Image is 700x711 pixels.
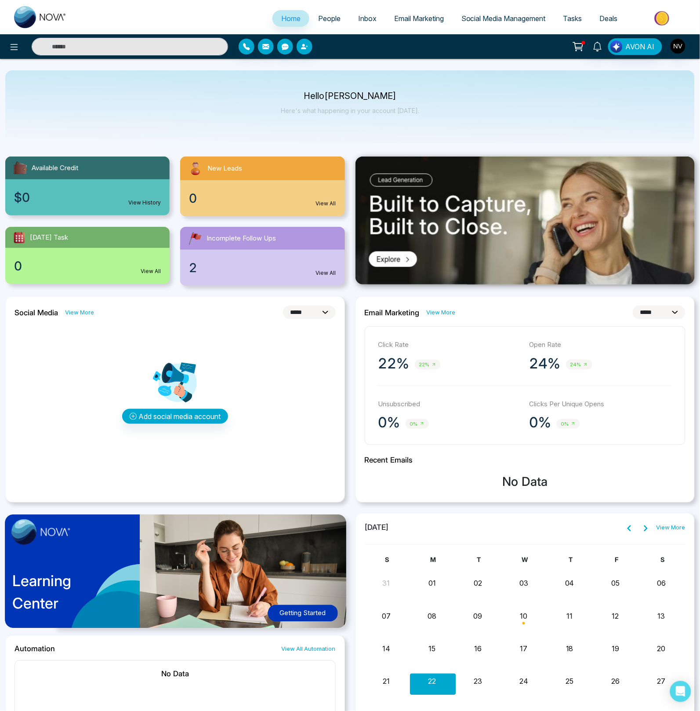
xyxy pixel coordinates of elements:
[563,14,582,23] span: Tasks
[207,164,242,174] span: New Leads
[189,259,197,277] span: 2
[378,414,400,431] p: 0%
[530,355,561,372] p: 24%
[378,399,521,409] p: Unsubscribed
[12,230,26,244] img: todayTask.svg
[557,419,580,429] span: 0%
[658,611,665,622] button: 13
[615,556,619,564] span: F
[631,8,695,28] img: Market-place.gif
[657,644,666,654] button: 20
[316,200,336,208] a: View All
[15,645,55,653] h2: Automation
[477,556,481,564] span: T
[566,360,592,370] span: 24%
[15,308,58,317] h2: Social Media
[14,257,22,275] span: 0
[175,227,350,286] a: Incomplete Follow Ups2View All
[32,163,78,173] span: Available Credit
[565,578,574,589] button: 04
[281,92,419,100] p: Hello [PERSON_NAME]
[141,267,161,275] a: View All
[355,157,695,284] img: .
[555,10,591,27] a: Tasks
[175,157,350,216] a: New Leads0View All
[530,414,551,431] p: 0%
[453,10,555,27] a: Social Media Management
[189,189,197,208] span: 0
[382,611,391,622] button: 07
[365,522,389,534] span: [DATE]
[318,14,341,23] span: People
[612,611,619,622] button: 12
[0,510,357,639] img: home-learning-center.png
[316,269,336,277] a: View All
[349,10,385,27] a: Inbox
[656,524,685,532] a: View More
[268,605,338,622] button: Getting Started
[474,676,482,687] button: 23
[378,340,521,350] p: Click Rate
[12,160,28,176] img: availableCredit.svg
[600,14,618,23] span: Deals
[522,556,528,564] span: W
[519,578,528,589] button: 03
[30,233,68,243] span: [DATE] Task
[378,355,410,372] p: 22%
[272,10,309,27] a: Home
[661,556,665,564] span: S
[383,578,390,589] button: 31
[461,14,546,23] span: Social Media Management
[282,645,336,653] a: View All Automation
[281,14,301,23] span: Home
[385,10,453,27] a: Email Marketing
[611,676,620,687] button: 26
[383,676,390,687] button: 21
[65,308,94,317] a: View More
[520,644,528,654] button: 17
[11,519,70,545] img: image
[128,199,161,207] a: View History
[566,676,574,687] button: 25
[207,233,276,244] span: Incomplete Follow Ups
[406,419,429,429] span: 0%
[385,556,389,564] span: S
[474,578,482,589] button: 02
[14,188,30,207] span: $0
[365,475,686,490] h3: No Data
[187,160,204,177] img: newLeads.svg
[365,456,686,464] h2: Recent Emails
[122,409,228,424] button: Add social media account
[530,340,672,350] p: Open Rate
[530,399,672,409] p: Clicks Per Unique Opens
[5,513,345,636] a: LearningCenterGetting Started
[281,107,419,114] p: Here's what happening in your account [DATE].
[474,611,482,622] button: 09
[474,644,482,654] button: 16
[14,6,67,28] img: Nova CRM Logo
[153,361,197,405] img: Analytics png
[394,14,444,23] span: Email Marketing
[657,676,666,687] button: 27
[566,644,573,654] button: 18
[519,676,528,687] button: 24
[671,39,685,54] img: User Avatar
[567,611,573,622] button: 11
[382,644,390,654] button: 14
[612,644,619,654] button: 19
[657,578,666,589] button: 06
[430,556,436,564] span: M
[428,578,436,589] button: 01
[309,10,349,27] a: People
[569,556,573,564] span: T
[12,570,71,615] p: Learning Center
[428,611,437,622] button: 08
[591,10,627,27] a: Deals
[626,41,655,52] span: AVON AI
[611,578,620,589] button: 05
[608,38,662,55] button: AVON AI
[670,681,691,702] div: Open Intercom Messenger
[365,308,420,317] h2: Email Marketing
[415,360,441,370] span: 22%
[428,676,436,687] button: 22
